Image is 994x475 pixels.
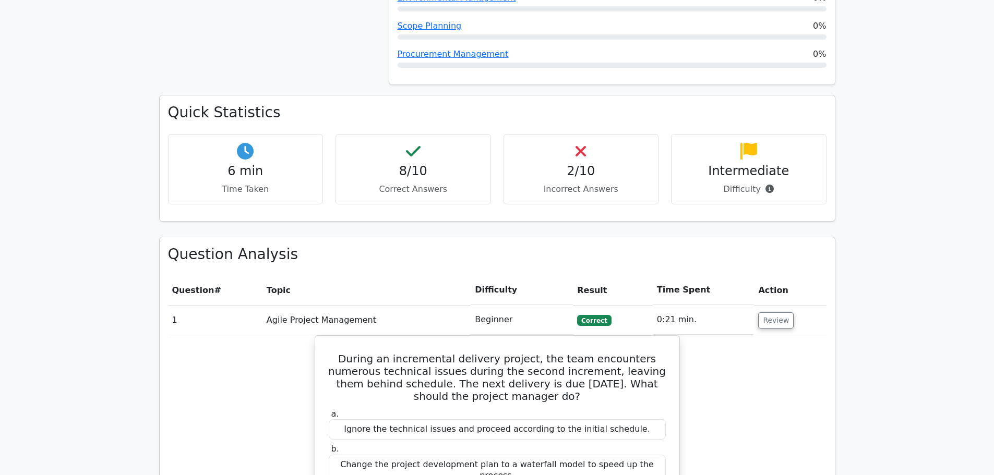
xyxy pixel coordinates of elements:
span: b. [331,444,339,454]
p: Incorrect Answers [512,183,650,196]
th: Topic [262,275,471,305]
td: Agile Project Management [262,305,471,335]
th: Result [573,275,653,305]
span: 0% [813,20,826,32]
th: # [168,275,262,305]
a: Scope Planning [398,21,462,31]
th: Action [754,275,826,305]
button: Review [758,312,794,328]
td: 1 [168,305,262,335]
h5: During an incremental delivery project, the team encounters numerous technical issues during the ... [328,352,667,403]
a: Procurement Management [398,49,509,59]
p: Difficulty [680,183,818,196]
h4: 2/10 [512,164,650,179]
div: Ignore the technical issues and proceed according to the initial schedule. [329,419,666,440]
span: Question [172,285,214,295]
p: Correct Answers [344,183,482,196]
th: Difficulty [471,275,573,305]
h3: Quick Statistics [168,104,827,121]
h4: Intermediate [680,164,818,179]
th: Time Spent [653,275,755,305]
h3: Question Analysis [168,246,827,263]
p: Time Taken [177,183,315,196]
span: 0% [813,48,826,60]
span: a. [331,409,339,419]
td: 0:21 min. [653,305,755,335]
td: Beginner [471,305,573,335]
h4: 6 min [177,164,315,179]
h4: 8/10 [344,164,482,179]
span: Correct [577,315,611,325]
